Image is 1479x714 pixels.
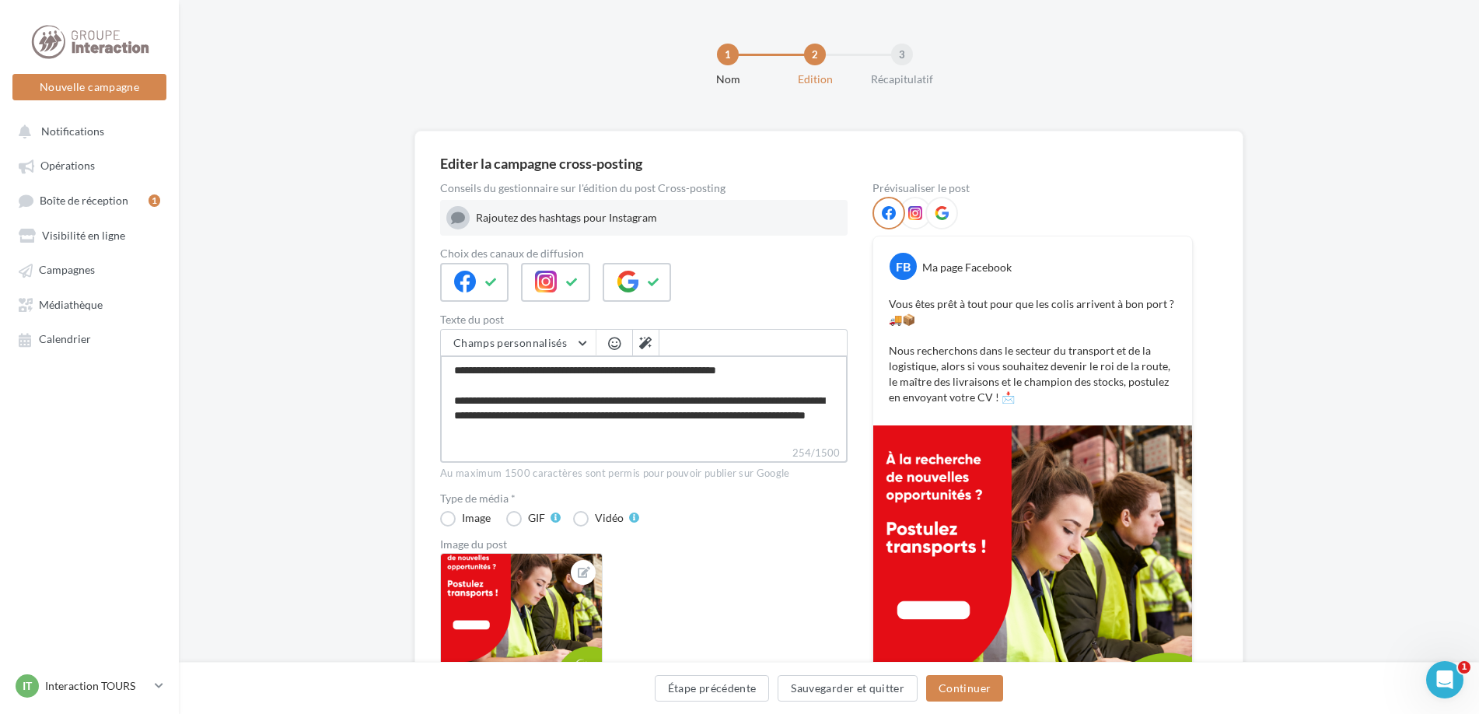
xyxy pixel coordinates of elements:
[717,44,739,65] div: 1
[440,445,848,463] label: 254/1500
[872,183,1193,194] div: Prévisualiser le post
[926,675,1003,702] button: Continuer
[23,678,32,694] span: IT
[9,290,170,318] a: Médiathèque
[9,324,170,352] a: Calendrier
[765,72,865,87] div: Edition
[891,44,913,65] div: 3
[9,117,163,145] button: Notifications
[440,493,848,504] label: Type de média *
[440,183,848,194] div: Conseils du gestionnaire sur l'édition du post Cross-posting
[528,513,545,523] div: GIF
[149,194,160,207] div: 1
[39,264,95,277] span: Campagnes
[9,186,170,215] a: Boîte de réception1
[595,513,624,523] div: Vidéo
[12,671,166,701] a: IT Interaction TOURS
[440,467,848,481] div: Au maximum 1500 caractères sont permis pour pouvoir publier sur Google
[12,74,166,100] button: Nouvelle campagne
[441,330,596,356] button: Champs personnalisés
[39,298,103,311] span: Médiathèque
[41,124,104,138] span: Notifications
[9,151,170,179] a: Opérations
[9,255,170,283] a: Campagnes
[804,44,826,65] div: 2
[440,539,848,550] div: Image du post
[655,675,770,702] button: Étape précédente
[9,221,170,249] a: Visibilité en ligne
[440,248,848,259] label: Choix des canaux de diffusion
[39,333,91,346] span: Calendrier
[889,296,1177,405] p: Vous êtes prêt à tout pour que les colis arrivent à bon port ? 🚚📦 Nous recherchons dans le secteu...
[42,229,125,242] span: Visibilité en ligne
[40,194,128,207] span: Boîte de réception
[40,159,95,173] span: Opérations
[476,210,841,226] div: Rajoutez des hashtags pour Instagram
[453,336,567,349] span: Champs personnalisés
[778,675,918,702] button: Sauvegarder et quitter
[462,513,491,523] div: Image
[890,253,917,280] div: FB
[678,72,778,87] div: Nom
[1458,661,1470,674] span: 1
[45,678,149,694] p: Interaction TOURS
[852,72,952,87] div: Récapitulatif
[922,260,1012,275] div: Ma page Facebook
[440,156,642,170] div: Editer la campagne cross-posting
[1426,661,1463,698] iframe: Intercom live chat
[440,314,848,325] label: Texte du post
